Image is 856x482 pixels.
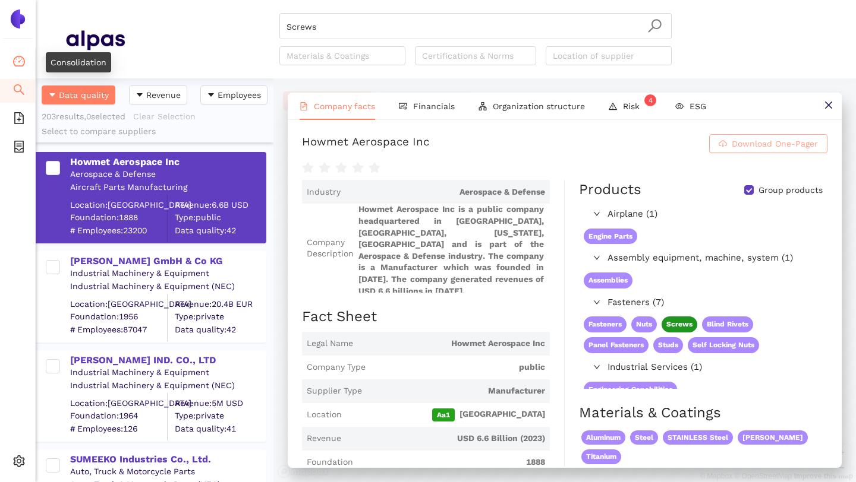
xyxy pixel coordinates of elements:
[307,338,353,350] span: Legal Name
[70,423,167,435] span: # Employees: 126
[345,186,545,198] span: Aerospace & Defense
[432,408,455,421] span: Aa1
[13,137,25,160] span: container
[70,255,265,268] div: [PERSON_NAME] GmbH & Co KG
[824,100,833,110] span: close
[129,85,187,104] button: caret-downRevenue
[70,453,265,466] div: SUMEEKO Industries Co., Ltd.
[13,51,25,75] span: dashboard
[70,169,265,180] div: Aerospace & Defense
[584,316,627,332] span: Fasteners
[307,456,353,468] span: Foundation
[13,80,25,103] span: search
[609,102,617,110] span: warning
[630,430,658,445] span: Steel
[70,397,167,409] div: Location: [GEOGRAPHIC_DATA]
[175,224,265,236] span: Data quality: 42
[608,251,822,265] span: Assembly equipment, machine, system (1)
[200,85,267,104] button: caret-downEmployees
[307,237,354,260] span: Company Description
[70,281,265,293] div: Industrial Machinery & Equipment (NEC)
[13,108,25,132] span: file-add
[70,156,265,169] div: Howmet Aerospace Inc
[70,410,167,422] span: Foundation: 1964
[70,466,265,478] div: Auto, Truck & Motorcycle Parts
[175,199,265,211] div: Revenue: 6.6B USD
[584,229,637,245] span: Engine Parts
[70,298,167,310] div: Location: [GEOGRAPHIC_DATA]
[175,298,265,310] div: Revenue: 20.4B EUR
[608,296,822,310] span: Fasteners (7)
[479,102,487,110] span: apartment
[358,456,545,468] span: 1888
[579,205,826,224] div: Airplane (1)
[593,210,600,217] span: right
[207,91,215,100] span: caret-down
[399,102,407,110] span: fund-view
[46,52,111,72] div: Consolidation
[647,18,662,33] span: search
[690,102,706,111] span: ESG
[584,337,649,353] span: Panel Fasteners
[65,25,125,55] img: Homepage
[644,94,656,106] sup: 4
[175,423,265,435] span: Data quality: 41
[302,134,429,153] div: Howmet Aerospace Inc
[413,102,455,111] span: Financials
[719,139,727,149] span: cloud-download
[593,299,600,306] span: right
[608,207,822,221] span: Airplane (1)
[48,91,56,100] span: caret-down
[369,162,380,174] span: star
[175,397,265,409] div: Revenue: 5M USD
[314,102,375,111] span: Company facts
[70,182,265,194] div: Aircraft Parts Manufacturing
[738,430,808,445] span: [PERSON_NAME]
[307,186,341,198] span: Industry
[136,91,144,100] span: caret-down
[70,380,265,392] div: Industrial Machinery & Equipment (NEC)
[581,449,621,464] span: Titanium
[593,254,600,261] span: right
[307,409,342,421] span: Location
[358,338,545,350] span: Howmet Aerospace Inc
[649,96,653,104] span: 4
[584,272,632,288] span: Assemblies
[358,204,545,293] span: Howmet Aerospace Inc is a public company headquartered in [GEOGRAPHIC_DATA], [GEOGRAPHIC_DATA], [...
[608,360,822,375] span: Industrial Services (1)
[13,451,25,475] span: setting
[70,199,167,211] div: Location: [GEOGRAPHIC_DATA]
[754,185,827,196] span: Group products
[653,337,683,353] span: Studs
[581,430,625,445] span: Aluminum
[702,316,753,332] span: Blind Rivets
[70,224,167,236] span: # Employees: 23200
[579,249,826,268] div: Assembly equipment, machine, system (1)
[579,403,827,423] h2: Materials & Coatings
[593,363,600,370] span: right
[300,102,308,110] span: file-text
[307,433,341,445] span: Revenue
[133,107,203,126] button: Clear Selection
[584,382,677,398] span: Engineering Capabilities
[370,361,545,373] span: public
[8,9,27,28] img: Logo
[42,85,115,104] button: caret-downData quality
[175,311,265,323] span: Type: private
[367,385,545,397] span: Manufacturer
[493,102,585,111] span: Organization structure
[675,102,684,110] span: eye
[175,324,265,335] span: Data quality: 42
[175,212,265,224] span: Type: public
[42,112,125,121] span: 203 results, 0 selected
[335,162,347,174] span: star
[347,408,545,421] span: [GEOGRAPHIC_DATA]
[307,385,362,397] span: Supplier Type
[218,88,261,102] span: Employees
[70,367,265,379] div: Industrial Machinery & Equipment
[663,430,733,445] span: STAINLESS Steel
[70,212,167,224] span: Foundation: 1888
[319,162,331,174] span: star
[346,433,545,445] span: USD 6.6 Billion (2023)
[579,358,826,377] div: Industrial Services (1)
